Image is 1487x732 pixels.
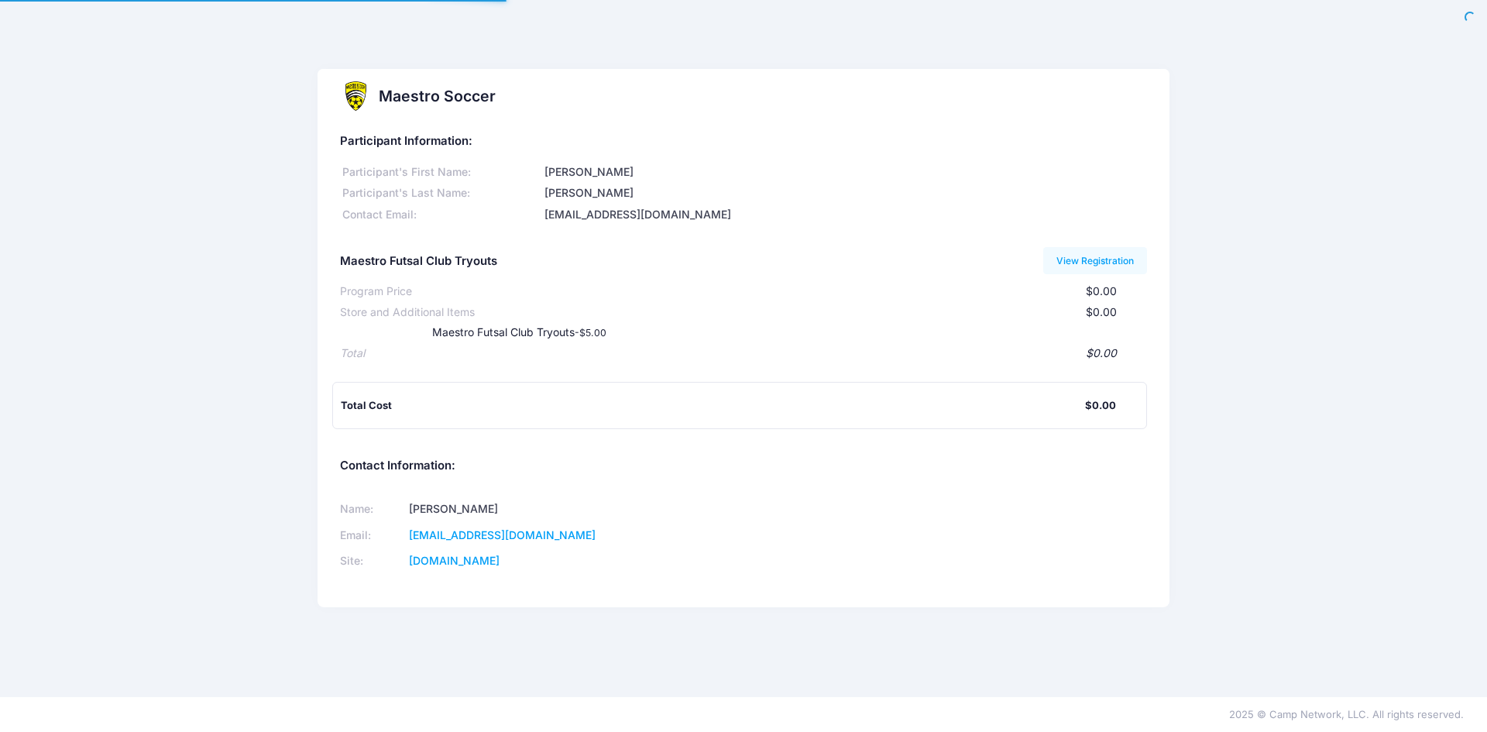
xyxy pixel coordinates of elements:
[340,522,404,548] td: Email:
[542,164,1148,180] div: [PERSON_NAME]
[340,185,542,201] div: Participant's Last Name:
[341,398,1085,414] div: Total Cost
[1229,708,1464,720] span: 2025 © Camp Network, LLC. All rights reserved.
[340,284,412,300] div: Program Price
[340,304,475,321] div: Store and Additional Items
[409,554,500,567] a: [DOMAIN_NAME]
[340,548,404,575] td: Site:
[1043,247,1148,273] a: View Registration
[575,327,606,339] small: -$5.00
[340,345,365,362] div: Total
[404,496,724,522] td: [PERSON_NAME]
[340,207,542,223] div: Contact Email:
[409,528,596,541] a: [EMAIL_ADDRESS][DOMAIN_NAME]
[365,345,1117,362] div: $0.00
[340,255,497,269] h5: Maestro Futsal Club Tryouts
[401,325,881,341] div: Maestro Futsal Club Tryouts
[340,496,404,522] td: Name:
[1085,398,1116,414] div: $0.00
[542,185,1148,201] div: [PERSON_NAME]
[379,88,496,105] h2: Maestro Soccer
[1086,284,1117,297] span: $0.00
[542,207,1148,223] div: [EMAIL_ADDRESS][DOMAIN_NAME]
[340,164,542,180] div: Participant's First Name:
[340,459,1147,473] h5: Contact Information:
[340,135,1147,149] h5: Participant Information:
[475,304,1117,321] div: $0.00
